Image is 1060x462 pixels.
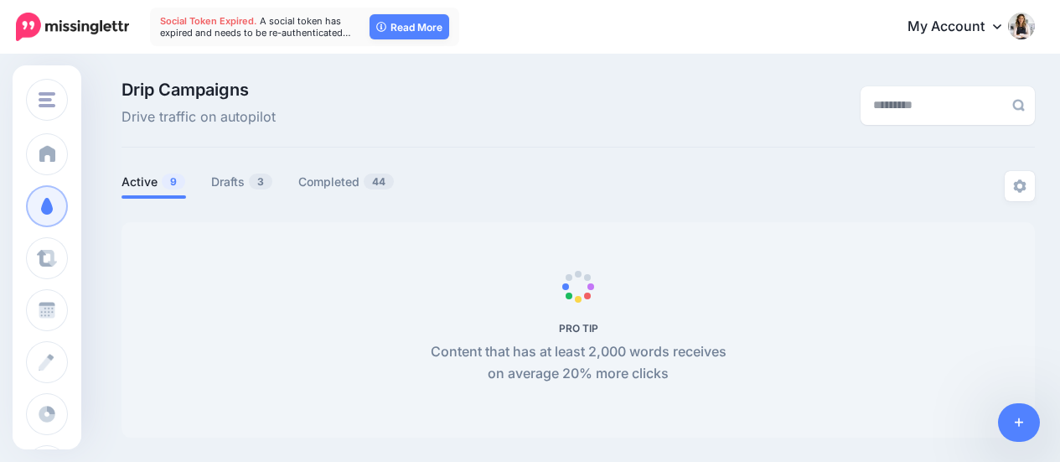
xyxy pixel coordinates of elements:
a: My Account [891,7,1035,48]
p: Content that has at least 2,000 words receives on average 20% more clicks [421,341,736,385]
img: menu.png [39,92,55,107]
span: Drip Campaigns [122,81,276,98]
a: Read More [370,14,449,39]
a: Drafts3 [211,172,273,192]
span: 44 [364,174,394,189]
img: search-grey-6.png [1012,99,1025,112]
img: settings-grey.png [1013,179,1026,193]
span: Drive traffic on autopilot [122,106,276,128]
span: Social Token Expired. [160,15,257,27]
img: Missinglettr [16,13,129,41]
h5: PRO TIP [421,322,736,335]
a: Active9 [122,172,186,192]
span: 9 [162,174,185,189]
a: Completed44 [298,172,395,192]
span: A social token has expired and needs to be re-authenticated… [160,15,351,39]
span: 3 [249,174,272,189]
